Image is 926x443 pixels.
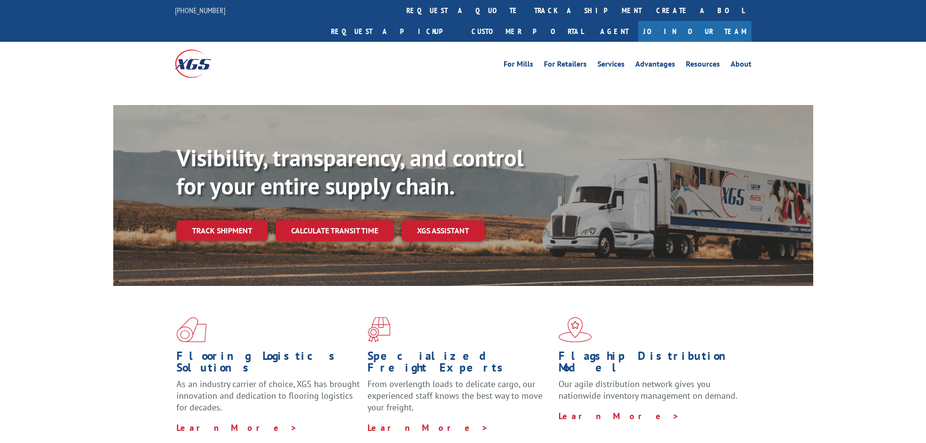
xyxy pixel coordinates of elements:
[402,220,485,241] a: XGS ASSISTANT
[686,60,720,71] a: Resources
[176,142,524,201] b: Visibility, transparency, and control for your entire supply chain.
[731,60,751,71] a: About
[324,21,464,42] a: Request a pickup
[559,378,737,401] span: Our agile distribution network gives you nationwide inventory management on demand.
[504,60,533,71] a: For Mills
[559,317,592,342] img: xgs-icon-flagship-distribution-model-red
[176,378,360,413] span: As an industry carrier of choice, XGS has brought innovation and dedication to flooring logistics...
[591,21,638,42] a: Agent
[276,220,394,241] a: Calculate transit time
[544,60,587,71] a: For Retailers
[367,317,390,342] img: xgs-icon-focused-on-flooring-red
[367,350,551,378] h1: Specialized Freight Experts
[635,60,675,71] a: Advantages
[559,410,680,422] a: Learn More >
[638,21,751,42] a: Join Our Team
[367,422,489,433] a: Learn More >
[176,317,207,342] img: xgs-icon-total-supply-chain-intelligence-red
[559,350,742,378] h1: Flagship Distribution Model
[175,5,226,15] a: [PHONE_NUMBER]
[176,220,268,241] a: Track shipment
[464,21,591,42] a: Customer Portal
[176,422,297,433] a: Learn More >
[367,378,551,422] p: From overlength loads to delicate cargo, our experienced staff knows the best way to move your fr...
[176,350,360,378] h1: Flooring Logistics Solutions
[597,60,625,71] a: Services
